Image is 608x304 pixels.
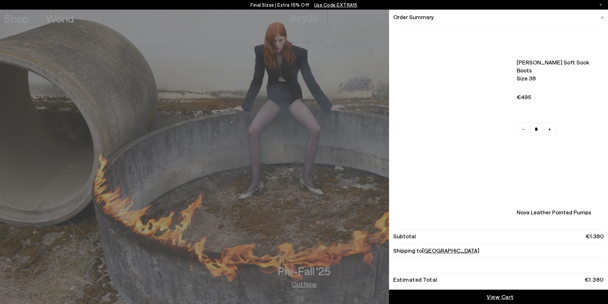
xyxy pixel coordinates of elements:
[517,93,599,101] span: €495
[517,123,530,136] a: -
[393,24,499,170] img: AEYDE-DOROTHY-NAPPA-LEATHER-TOBACCO-1_1_1901efad-8b59-45f0-9fff-2bea961654aa_900x.jpg
[487,293,514,301] span: View Cart
[522,125,524,133] span: -
[314,2,357,8] span: Navigate to /collections/ss25-final-sizes
[251,1,357,9] p: Final Sizes | Extra 15% Off
[393,277,437,282] div: Estimated Total
[543,123,556,136] a: +
[548,125,551,133] span: +
[393,13,434,21] span: Order Summary
[585,277,604,282] div: €1.380
[517,208,599,216] span: Nova leather pointed pumps
[393,229,604,243] li: Subtotal
[393,247,479,255] span: Shipping to
[517,58,599,74] span: [PERSON_NAME] soft sock boots
[586,232,604,240] span: €1.380
[422,247,479,254] span: [GEOGRAPHIC_DATA]
[517,74,599,82] span: Size 38
[389,290,608,304] a: View Cart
